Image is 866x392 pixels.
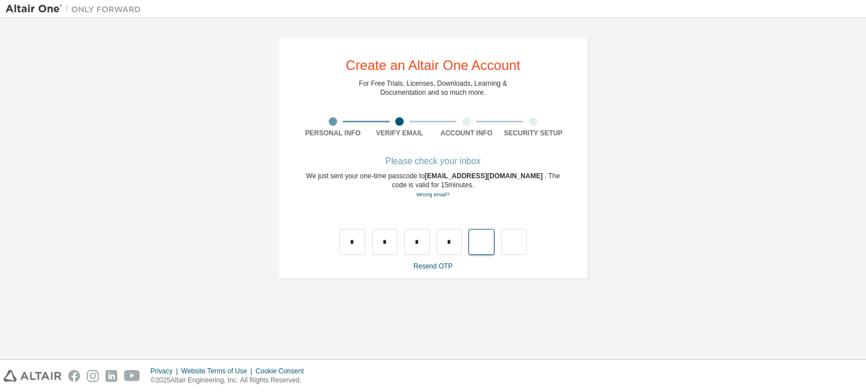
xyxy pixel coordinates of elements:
img: instagram.svg [87,370,99,382]
div: Please check your inbox [299,158,567,165]
img: altair_logo.svg [3,370,61,382]
img: youtube.svg [124,370,140,382]
img: linkedin.svg [105,370,117,382]
div: Account Info [433,129,500,138]
img: facebook.svg [68,370,80,382]
div: Create an Altair One Account [346,59,520,72]
div: Website Terms of Use [181,367,255,376]
div: Privacy [151,367,181,376]
p: © 2025 Altair Engineering, Inc. All Rights Reserved. [151,376,311,385]
div: For Free Trials, Licenses, Downloads, Learning & Documentation and so much more. [359,79,507,97]
div: Verify Email [366,129,434,138]
div: We just sent your one-time passcode to . The code is valid for 15 minutes. [299,171,567,199]
span: [EMAIL_ADDRESS][DOMAIN_NAME] [425,172,545,180]
div: Personal Info [299,129,366,138]
img: Altair One [6,3,147,15]
div: Cookie Consent [255,367,310,376]
div: Security Setup [500,129,567,138]
a: Go back to the registration form [416,191,449,197]
a: Resend OTP [413,262,452,270]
